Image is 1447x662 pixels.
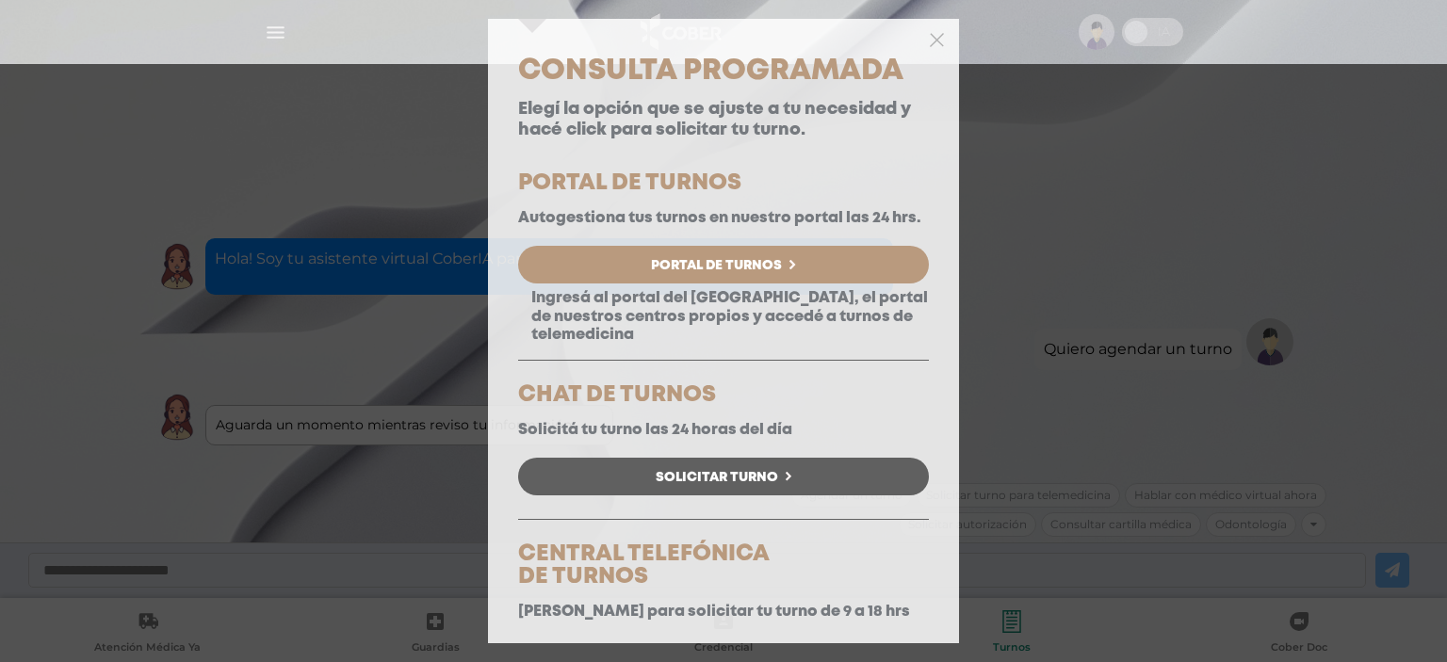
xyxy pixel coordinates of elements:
[518,384,929,407] h5: CHAT DE TURNOS
[656,471,778,484] span: Solicitar Turno
[518,543,929,589] h5: CENTRAL TELEFÓNICA DE TURNOS
[518,209,929,227] p: Autogestiona tus turnos en nuestro portal las 24 hrs.
[518,289,929,344] p: Ingresá al portal del [GEOGRAPHIC_DATA], el portal de nuestros centros propios y accedé a turnos ...
[518,172,929,195] h5: PORTAL DE TURNOS
[518,458,929,495] a: Solicitar Turno
[518,58,903,84] span: Consulta Programada
[518,421,929,439] p: Solicitá tu turno las 24 horas del día
[518,246,929,283] a: Portal de Turnos
[518,100,929,140] p: Elegí la opción que se ajuste a tu necesidad y hacé click para solicitar tu turno.
[651,259,782,272] span: Portal de Turnos
[518,603,929,621] p: [PERSON_NAME] para solicitar tu turno de 9 a 18 hrs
